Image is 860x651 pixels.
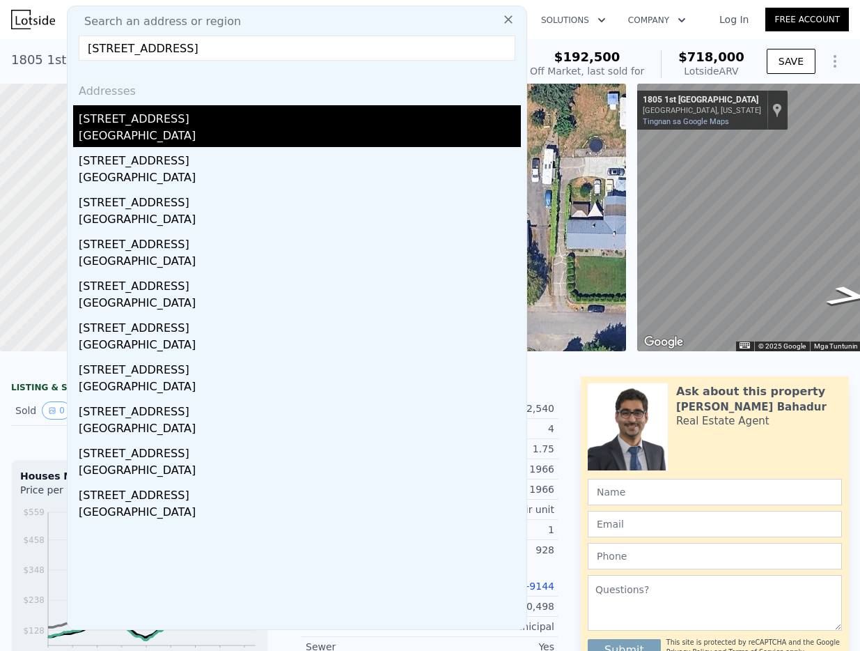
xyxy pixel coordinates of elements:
span: © 2025 Google [758,342,806,350]
div: Sold [15,401,129,420]
button: Show Options [821,47,849,75]
div: [GEOGRAPHIC_DATA] [79,211,521,231]
div: [GEOGRAPHIC_DATA] [79,462,521,482]
input: Enter an address, city, region, neighborhood or zip code [79,36,515,61]
div: Addresses [73,72,521,105]
tspan: $238 [23,596,45,606]
div: [GEOGRAPHIC_DATA] [79,504,521,523]
div: [GEOGRAPHIC_DATA] [79,378,521,398]
div: Lotside ARV [678,64,744,78]
tspan: $128 [23,626,45,636]
button: View historical data [42,401,71,420]
button: Solutions [530,8,617,33]
span: $192,500 [554,49,620,64]
div: [STREET_ADDRESS] [79,398,521,420]
div: [GEOGRAPHIC_DATA] [79,128,521,147]
tspan: $458 [23,535,45,545]
a: Ipakita ang lokasyon sa mapa [772,102,782,118]
div: [STREET_ADDRESS] [79,356,521,378]
div: [GEOGRAPHIC_DATA] [79,253,521,273]
tspan: $559 [23,507,45,517]
input: Name [588,479,842,505]
div: [GEOGRAPHIC_DATA] [79,295,521,314]
div: Real Estate Agent [676,414,769,428]
div: [STREET_ADDRESS] [79,314,521,337]
span: $718,000 [678,49,744,64]
a: Mga Tuntunin (bubukas sa bagong tab) [814,342,858,350]
div: [GEOGRAPHIC_DATA] [79,169,521,189]
input: Email [588,511,842,537]
button: Mga keyboard shortcut [740,342,749,349]
a: Free Account [765,8,849,31]
button: Company [617,8,697,33]
a: Tingnan sa Google Maps [643,117,729,126]
div: [STREET_ADDRESS] [79,440,521,462]
div: [STREET_ADDRESS] [79,231,521,253]
div: [GEOGRAPHIC_DATA], [US_STATE] [643,106,761,115]
div: Ask about this property [676,383,825,400]
div: Off Market, last sold for [530,64,644,78]
a: Log In [703,13,765,26]
a: Buksan ang lugar na ito sa Google Maps (magbubukas ng bagong window) [641,333,687,351]
input: Phone [588,543,842,569]
tspan: $348 [23,565,45,575]
div: 1805 1st [GEOGRAPHIC_DATA] [643,95,761,106]
div: [STREET_ADDRESS] [79,105,521,128]
div: [STREET_ADDRESS] [79,189,521,211]
div: [STREET_ADDRESS] [79,273,521,295]
div: 1805 1st [GEOGRAPHIC_DATA] , Auburn , WA 98002 [11,50,328,70]
div: [GEOGRAPHIC_DATA] [79,337,521,356]
div: Houses Median Sale [20,469,259,483]
img: Lotside [11,10,55,29]
div: [PERSON_NAME] Bahadur [676,400,827,414]
button: SAVE [767,49,815,74]
div: [GEOGRAPHIC_DATA] [79,420,521,440]
div: Price per Square Foot [20,483,140,505]
div: [STREET_ADDRESS] [79,147,521,169]
span: Search an address or region [73,13,241,30]
div: LISTING & SALE HISTORY [11,382,268,396]
img: Google [641,333,687,351]
div: [STREET_ADDRESS] [79,482,521,504]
